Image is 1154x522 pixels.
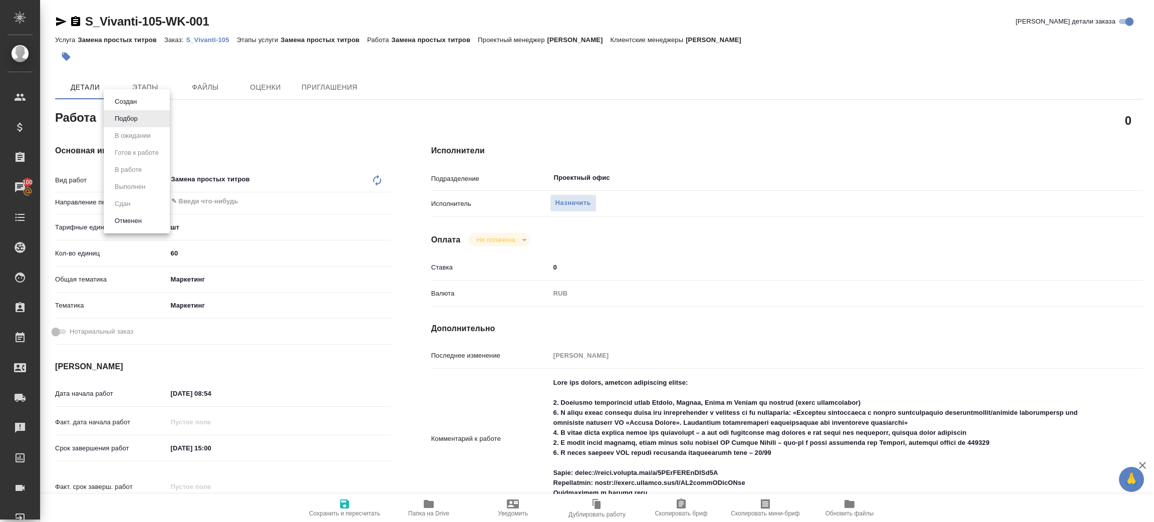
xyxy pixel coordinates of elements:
[112,130,154,141] button: В ожидании
[112,147,162,158] button: Готов к работе
[112,164,145,175] button: В работе
[112,96,140,107] button: Создан
[112,181,148,192] button: Выполнен
[112,198,133,209] button: Сдан
[112,113,141,124] button: Подбор
[112,215,145,226] button: Отменен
